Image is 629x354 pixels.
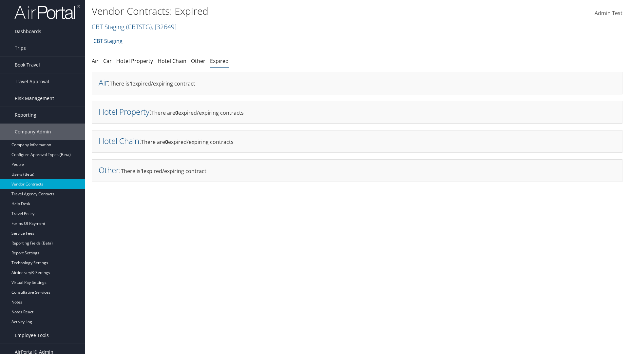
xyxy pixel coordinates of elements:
[15,23,41,40] span: Dashboards
[191,57,205,65] a: Other
[165,138,168,146] strong: 0
[92,159,622,182] div: There is expired/expiring contract
[92,72,622,94] div: There is expired/expiring contract
[103,57,112,65] a: Car
[595,3,622,24] a: Admin Test
[93,34,123,48] a: CBT Staging
[15,57,40,73] span: Book Travel
[129,80,132,87] strong: 1
[99,165,121,175] h2: :
[210,57,229,65] a: Expired
[175,109,178,116] strong: 0
[14,4,80,20] img: airportal-logo.png
[141,167,143,175] strong: 1
[99,77,108,88] a: Air
[15,124,51,140] span: Company Admin
[99,106,151,117] h2: :
[15,90,54,107] span: Risk Management
[99,135,141,146] h2: :
[92,130,622,153] div: There are expired/expiring contracts
[15,107,36,123] span: Reporting
[126,22,152,31] span: ( CBTSTG )
[99,77,110,88] h2: :
[15,73,49,90] span: Travel Approval
[99,165,119,175] a: Other
[15,40,26,56] span: Trips
[99,135,139,146] a: Hotel Chain
[92,101,622,124] div: There are expired/expiring contracts
[158,57,186,65] a: Hotel Chain
[92,57,99,65] a: Air
[92,4,446,18] h1: Vendor Contracts: Expired
[92,22,177,31] a: CBT Staging
[15,327,49,344] span: Employee Tools
[595,10,622,17] span: Admin Test
[116,57,153,65] a: Hotel Property
[152,22,177,31] span: , [ 32649 ]
[99,106,149,117] a: Hotel Property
